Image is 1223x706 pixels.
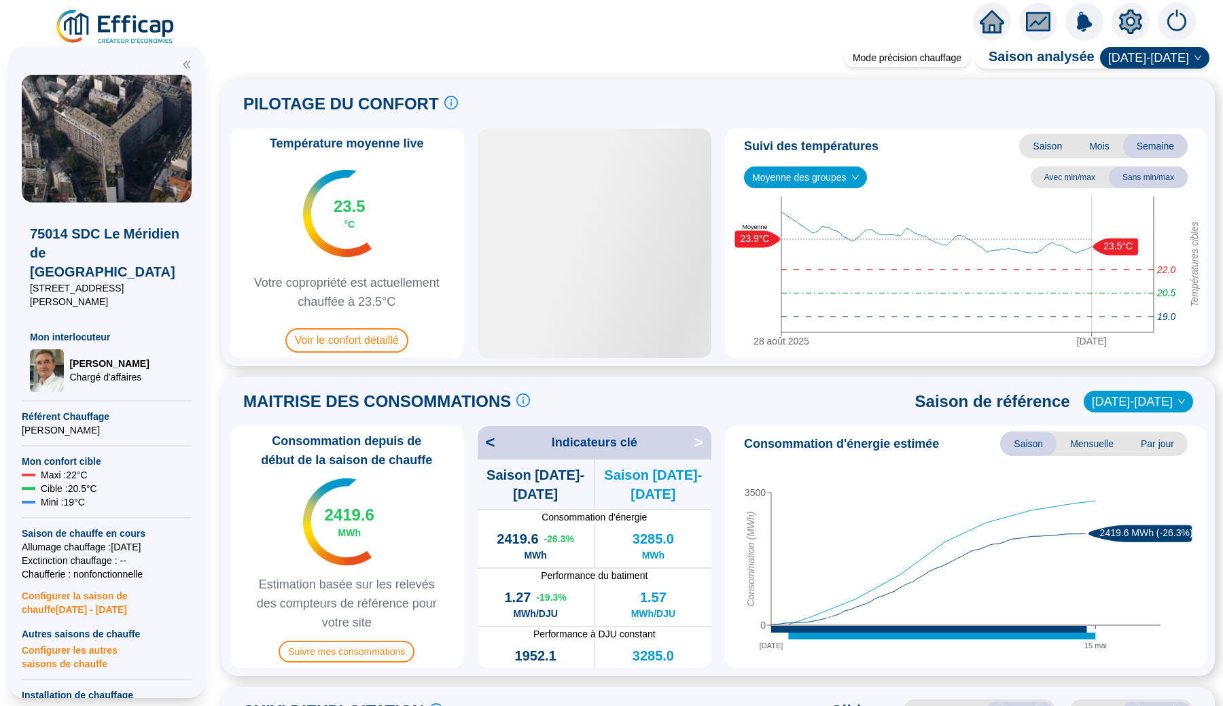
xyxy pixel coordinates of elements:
span: Performance du batiment [478,569,712,582]
span: Allumage chauffage : [DATE] [22,540,192,554]
span: 2016-2017 [1092,391,1185,412]
span: Référent Chauffage [22,410,192,423]
text: 23.5°C [1103,241,1133,251]
tspan: 20.5 [1156,287,1175,298]
span: Configurer les autres saisons de chauffe [22,641,192,671]
span: [PERSON_NAME] [22,423,192,437]
span: MWh [642,548,664,562]
span: Saison [1000,431,1057,456]
img: Chargé d'affaires [30,349,64,393]
span: Suivi des températures [744,137,879,156]
span: Consommation d'énergie estimée [744,434,939,453]
span: Voir le confort détaillé [285,328,408,353]
span: Estimation basée sur les relevés des compteurs de référence pour votre site [235,575,459,632]
span: °C [344,217,355,231]
tspan: 3500 [745,487,766,498]
text: 23.9°C [741,233,770,244]
span: Mon confort cible [22,455,192,468]
span: [PERSON_NAME] [69,357,149,370]
span: 23.5 [334,196,366,217]
span: Cible : 20.5 °C [41,482,97,495]
span: setting [1118,10,1143,34]
span: Saison de chauffe en cours [22,527,192,540]
span: Mon interlocuteur [30,330,183,344]
span: Saison de référence [915,391,1070,412]
span: > [694,431,711,453]
span: 2419.6 [497,529,538,548]
span: Votre copropriété est actuellement chauffée à 23.5°C [235,273,459,311]
span: Saison analysée [975,47,1095,69]
tspan: 15 mai [1084,641,1107,650]
span: Sans min/max [1109,166,1188,188]
span: -19.3 % [536,590,566,604]
span: Autres saisons de chauffe [22,627,192,641]
span: Chargé d'affaires [69,370,149,384]
span: Maxi : 22 °C [41,468,88,482]
span: Installation de chauffage [22,688,192,702]
span: 2419.6 [325,504,374,526]
img: indicateur températures [303,478,372,565]
span: Avec min/max [1031,166,1109,188]
span: MWh/DJU [631,607,675,620]
tspan: Températures cibles [1189,222,1200,307]
span: Moyenne des groupes [752,167,859,188]
span: 1952.1 [515,646,556,665]
span: info-circle [444,96,458,109]
span: 75014 SDC Le Méridien de [GEOGRAPHIC_DATA] [30,224,183,281]
div: Mode précision chauffage [845,48,970,67]
tspan: 22.0 [1156,264,1175,275]
span: 3285.0 [633,529,674,548]
span: down [1177,398,1186,406]
span: 3285.0 [633,646,674,665]
span: Chaufferie : non fonctionnelle [22,567,192,581]
span: Consommation d'énergie [478,510,712,524]
span: Saison [DATE]-[DATE] [478,465,594,504]
text: Moyenne [742,224,767,230]
span: 2024-2025 [1108,48,1201,68]
span: Performance à DJU constant [478,627,712,641]
tspan: [DATE] [1077,336,1107,347]
span: Mois [1076,134,1123,158]
text: 2419.6 MWh (-26.3%) [1100,527,1193,538]
span: Mini : 19 °C [41,495,85,509]
span: Consommation depuis de début de la saison de chauffe [235,431,459,470]
span: < [478,431,495,453]
span: PILOTAGE DU CONFORT [243,93,439,115]
span: 1.27 [504,588,531,607]
img: efficap energie logo [54,8,177,46]
span: info-circle [516,393,530,407]
span: MWh [338,526,361,540]
span: down [851,173,859,181]
span: 1.57 [640,588,667,607]
span: Suivre mes consommations [279,641,414,663]
span: MWh [524,665,546,679]
span: Mensuelle [1057,431,1127,456]
span: Semaine [1123,134,1188,158]
span: Saison [1019,134,1076,158]
span: Configurer la saison de chauffe [DATE] - [DATE] [22,581,192,616]
span: MWh/DJU [513,607,557,620]
span: MWh [524,548,546,562]
span: [STREET_ADDRESS][PERSON_NAME] [30,281,183,308]
tspan: Consommation (MWh) [745,512,756,607]
span: Exctinction chauffage : -- [22,554,192,567]
span: double-left [182,60,192,69]
span: Par jour [1127,431,1188,456]
tspan: [DATE] [760,641,783,650]
span: home [980,10,1004,34]
tspan: 19.0 [1157,311,1175,322]
span: MWh [642,665,664,679]
span: down [1194,54,1202,62]
span: fund [1026,10,1050,34]
span: -26.3 % [544,532,574,546]
img: alerts [1158,3,1196,41]
tspan: 28 août 2025 [754,336,809,347]
img: alerts [1065,3,1103,41]
span: MAITRISE DES CONSOMMATIONS [243,391,511,412]
tspan: 0 [760,620,766,631]
span: Indicateurs clé [552,433,637,452]
img: indicateur températures [303,170,372,257]
span: Température moyenne live [262,134,432,153]
span: Saison [DATE]-[DATE] [595,465,711,504]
